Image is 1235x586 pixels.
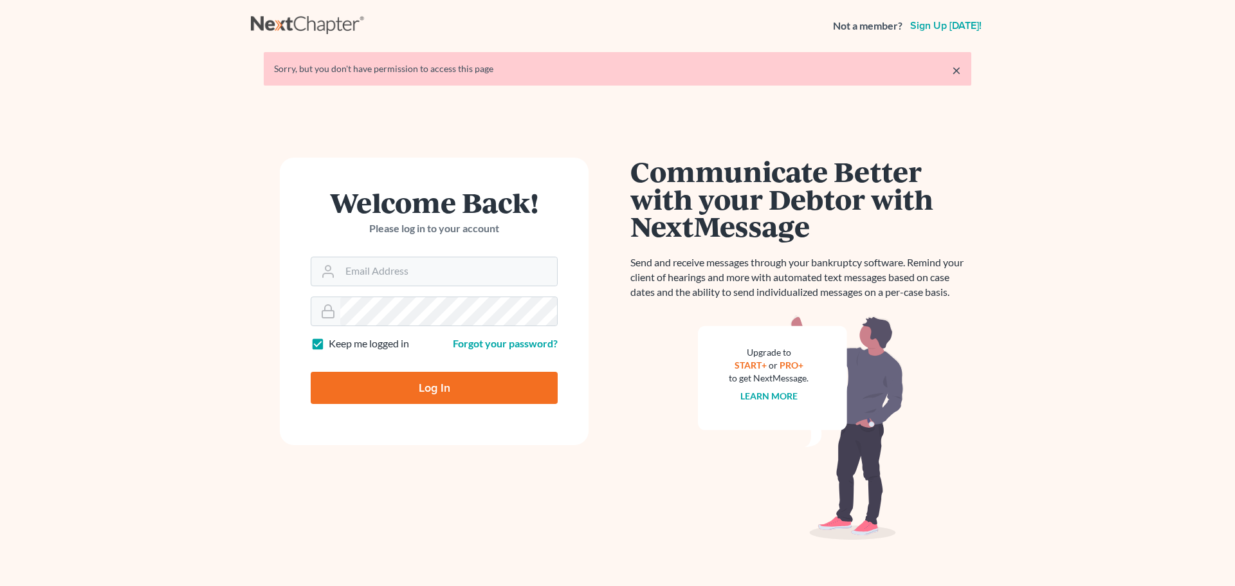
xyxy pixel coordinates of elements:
a: Forgot your password? [453,337,558,349]
p: Send and receive messages through your bankruptcy software. Remind your client of hearings and mo... [630,255,971,300]
h1: Welcome Back! [311,188,558,216]
a: Sign up [DATE]! [908,21,984,31]
div: Sorry, but you don't have permission to access this page [274,62,961,75]
a: × [952,62,961,78]
input: Log In [311,372,558,404]
p: Please log in to your account [311,221,558,236]
label: Keep me logged in [329,336,409,351]
strong: Not a member? [833,19,902,33]
h1: Communicate Better with your Debtor with NextMessage [630,158,971,240]
span: or [769,360,778,371]
input: Email Address [340,257,557,286]
a: START+ [735,360,767,371]
img: nextmessage_bg-59042aed3d76b12b5cd301f8e5b87938c9018125f34e5fa2b7a6b67550977c72.svg [698,315,904,540]
a: Learn more [740,390,798,401]
a: PRO+ [780,360,803,371]
div: Upgrade to [729,346,809,359]
div: to get NextMessage. [729,372,809,385]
